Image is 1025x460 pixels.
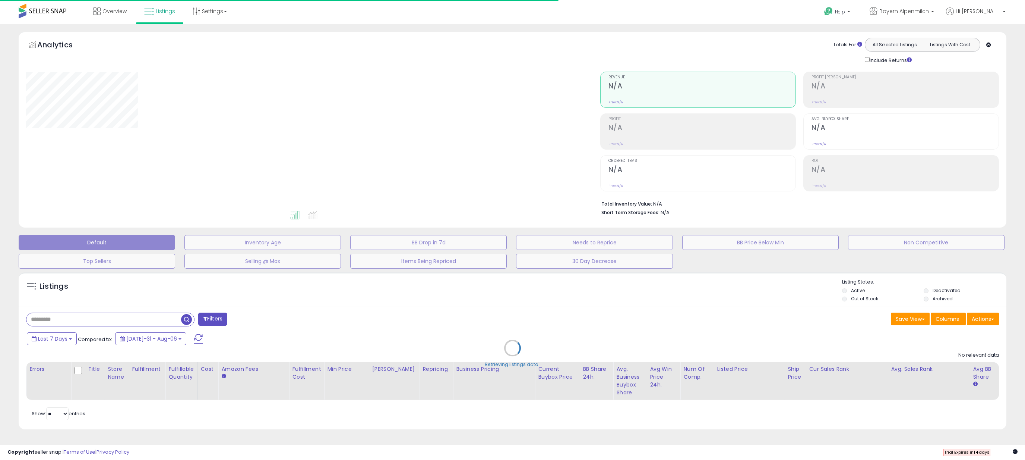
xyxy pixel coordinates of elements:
[867,40,923,50] button: All Selected Listings
[818,1,858,24] a: Help
[812,75,999,79] span: Profit [PERSON_NAME]
[485,361,541,368] div: Retrieving listings data..
[608,123,795,134] h2: N/A
[184,235,341,250] button: Inventory Age
[922,40,978,50] button: Listings With Cost
[601,209,659,216] b: Short Term Storage Fees:
[19,254,175,269] button: Top Sellers
[608,159,795,163] span: Ordered Items
[7,448,35,456] strong: Copyright
[812,82,999,92] h2: N/A
[956,7,1000,15] span: Hi [PERSON_NAME]
[102,7,127,15] span: Overview
[946,7,1006,24] a: Hi [PERSON_NAME]
[516,235,673,250] button: Needs to Reprice
[812,165,999,175] h2: N/A
[97,448,129,456] a: Privacy Policy
[601,201,652,207] b: Total Inventory Value:
[974,449,979,455] b: 14
[812,142,826,146] small: Prev: N/A
[608,100,623,104] small: Prev: N/A
[7,449,129,456] div: seller snap | |
[608,165,795,175] h2: N/A
[608,82,795,92] h2: N/A
[835,9,845,15] span: Help
[812,184,826,188] small: Prev: N/A
[661,209,670,216] span: N/A
[608,142,623,146] small: Prev: N/A
[608,117,795,121] span: Profit
[64,448,95,456] a: Terms of Use
[833,41,862,48] div: Totals For
[350,235,507,250] button: BB Drop in 7d
[608,75,795,79] span: Revenue
[824,7,833,16] i: Get Help
[859,56,921,64] div: Include Returns
[19,235,175,250] button: Default
[37,40,87,52] h5: Analytics
[848,235,1005,250] button: Non Competitive
[156,7,175,15] span: Listings
[682,235,839,250] button: BB Price Below Min
[879,7,929,15] span: Bayern Alpenmilch
[601,199,993,208] li: N/A
[608,184,623,188] small: Prev: N/A
[350,254,507,269] button: Items Being Repriced
[516,254,673,269] button: 30 Day Decrease
[812,100,826,104] small: Prev: N/A
[944,449,990,455] span: Trial Expires in days
[812,123,999,134] h2: N/A
[184,254,341,269] button: Selling @ Max
[812,159,999,163] span: ROI
[812,117,999,121] span: Avg. Buybox Share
